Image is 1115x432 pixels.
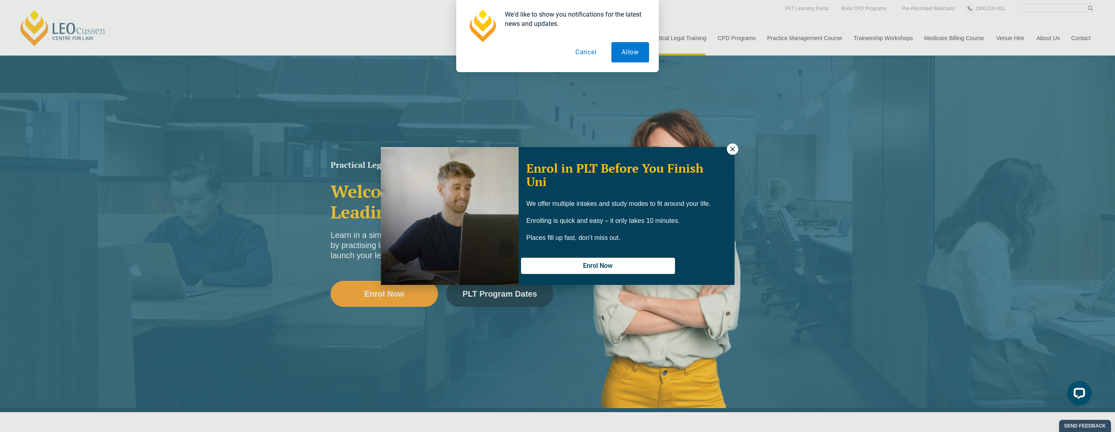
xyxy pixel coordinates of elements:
[1061,378,1095,412] iframe: LiveChat chat widget
[521,258,675,274] button: Enrol Now
[381,147,519,285] img: Woman in yellow blouse holding folders looking to the right and smiling
[526,200,711,207] span: We offer multiple intakes and study modes to fit around your life.
[466,10,498,42] img: notification icon
[526,234,620,241] span: Places fill up fast, don’t miss out.
[498,10,649,28] div: We'd like to show you notifications for the latest news and updates.
[526,160,703,190] span: Enrol in PLT Before You Finish Uni
[565,42,607,62] button: Cancel
[526,217,680,224] span: Enrolling is quick and easy – it only takes 10 minutes.
[727,143,738,155] button: Close
[611,42,649,62] button: Allow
